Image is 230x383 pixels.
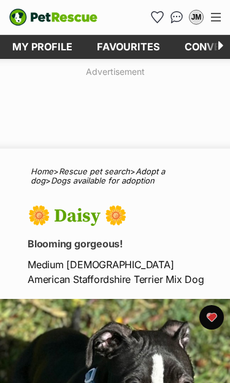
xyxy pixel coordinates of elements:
p: Blooming gorgeous! [28,235,215,252]
a: PetRescue [9,9,98,26]
a: Rescue pet search [59,166,130,176]
a: Conversations [167,7,186,27]
div: JM [190,11,202,23]
button: My account [186,7,206,27]
a: Favourites [85,35,172,59]
button: Menu [206,8,226,26]
a: Favourites [147,7,167,27]
ul: Account quick links [147,7,206,27]
a: Adopt a dog [31,166,165,185]
button: favourite [199,305,224,330]
p: Medium [DEMOGRAPHIC_DATA] American Staffordshire Terrier Mix Dog [28,257,215,287]
a: Dogs available for adoption [51,176,155,185]
h1: 🌼 Daisy 🌼 [28,204,215,229]
a: Home [31,166,53,176]
img: chat-41dd97257d64d25036548639549fe6c8038ab92f7586957e7f3b1b290dea8141.svg [171,11,183,23]
img: logo-e224e6f780fb5917bec1dbf3a21bbac754714ae5b6737aabdf751b685950b380.svg [9,9,98,26]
